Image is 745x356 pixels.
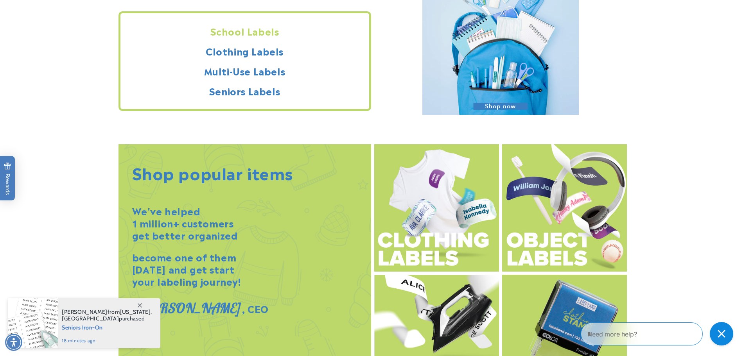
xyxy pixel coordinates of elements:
[132,250,241,316] strong: become one of them [DATE] and get start your labeling journey! -
[132,204,238,242] strong: We've helped 1 million+ customers get better organized
[120,85,369,97] h2: Seniors Labels
[62,308,108,315] span: [PERSON_NAME]
[502,144,627,272] img: Objects label options
[62,337,152,344] span: 18 minutes ago
[5,334,22,351] div: Accessibility Menu
[139,299,240,317] strong: [PERSON_NAME]
[120,65,369,77] h2: Multi-Use Labels
[132,162,293,182] h2: Shop popular items
[120,45,369,57] h2: Clothing Labels
[120,25,369,37] h2: School Labels
[473,103,528,110] span: Shop now
[242,301,269,315] strong: , CEO
[62,309,152,322] span: from , purchased
[374,144,499,272] img: Clothing label options
[62,322,152,332] span: Seniors Iron-On
[120,308,151,315] span: [US_STATE]
[62,315,119,322] span: [GEOGRAPHIC_DATA]
[581,319,737,348] iframe: Gorgias Floating Chat
[4,162,11,195] span: Rewards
